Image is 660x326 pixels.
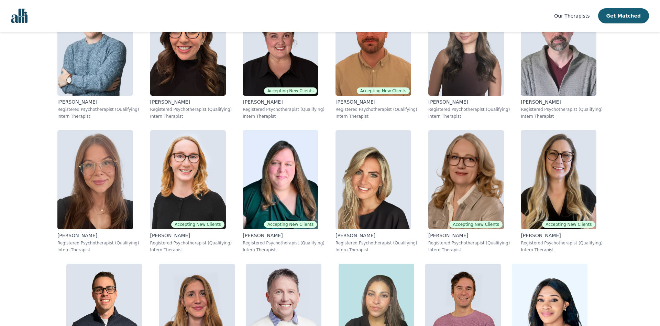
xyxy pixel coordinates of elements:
[335,247,417,253] p: Intern Therapist
[428,247,510,253] p: Intern Therapist
[554,12,590,20] a: Our Therapists
[57,247,139,253] p: Intern Therapist
[171,221,224,228] span: Accepting New Clients
[515,125,608,258] a: Amina_PuracAccepting New Clients[PERSON_NAME]Registered Psychotherapist (Qualifying)Intern Therapist
[521,247,603,253] p: Intern Therapist
[57,130,133,229] img: Jessica_Mckenna
[428,232,510,239] p: [PERSON_NAME]
[335,98,417,105] p: [PERSON_NAME]
[335,107,417,112] p: Registered Psychotherapist (Qualifying)
[150,240,232,246] p: Registered Psychotherapist (Qualifying)
[264,221,317,228] span: Accepting New Clients
[52,125,145,258] a: Jessica_Mckenna[PERSON_NAME]Registered Psychotherapist (Qualifying)Intern Therapist
[357,87,410,94] span: Accepting New Clients
[243,240,324,246] p: Registered Psychotherapist (Qualifying)
[150,114,232,119] p: Intern Therapist
[243,130,318,229] img: Angela_Grieve
[428,114,510,119] p: Intern Therapist
[57,240,139,246] p: Registered Psychotherapist (Qualifying)
[542,221,595,228] span: Accepting New Clients
[150,107,232,112] p: Registered Psychotherapist (Qualifying)
[145,125,238,258] a: Angela_WalstedtAccepting New Clients[PERSON_NAME]Registered Psychotherapist (Qualifying)Intern Th...
[330,125,423,258] a: Stephanie_Annesley[PERSON_NAME]Registered Psychotherapist (Qualifying)Intern Therapist
[150,98,232,105] p: [PERSON_NAME]
[428,98,510,105] p: [PERSON_NAME]
[264,87,317,94] span: Accepting New Clients
[521,98,603,105] p: [PERSON_NAME]
[335,114,417,119] p: Intern Therapist
[57,114,139,119] p: Intern Therapist
[237,125,330,258] a: Angela_GrieveAccepting New Clients[PERSON_NAME]Registered Psychotherapist (Qualifying)Intern Ther...
[554,13,590,19] span: Our Therapists
[11,9,27,23] img: alli logo
[150,232,232,239] p: [PERSON_NAME]
[521,130,596,229] img: Amina_Purac
[335,240,417,246] p: Registered Psychotherapist (Qualifying)
[449,221,502,228] span: Accepting New Clients
[335,130,411,229] img: Stephanie_Annesley
[598,8,649,23] button: Get Matched
[150,247,232,253] p: Intern Therapist
[243,98,324,105] p: [PERSON_NAME]
[428,107,510,112] p: Registered Psychotherapist (Qualifying)
[428,240,510,246] p: Registered Psychotherapist (Qualifying)
[243,247,324,253] p: Intern Therapist
[243,232,324,239] p: [PERSON_NAME]
[57,232,139,239] p: [PERSON_NAME]
[521,114,603,119] p: Intern Therapist
[428,130,504,229] img: Siobhan_Chandler
[521,107,603,112] p: Registered Psychotherapist (Qualifying)
[423,125,516,258] a: Siobhan_ChandlerAccepting New Clients[PERSON_NAME]Registered Psychotherapist (Qualifying)Intern T...
[150,130,226,229] img: Angela_Walstedt
[521,232,603,239] p: [PERSON_NAME]
[521,240,603,246] p: Registered Psychotherapist (Qualifying)
[335,232,417,239] p: [PERSON_NAME]
[243,107,324,112] p: Registered Psychotherapist (Qualifying)
[57,107,139,112] p: Registered Psychotherapist (Qualifying)
[57,98,139,105] p: [PERSON_NAME]
[243,114,324,119] p: Intern Therapist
